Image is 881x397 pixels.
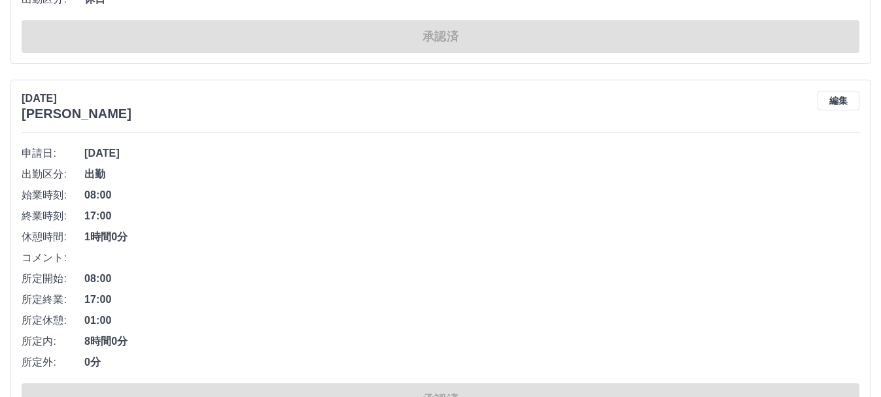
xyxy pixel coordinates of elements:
span: 終業時刻: [22,208,84,224]
span: 所定休憩: [22,313,84,328]
button: 編集 [818,91,859,110]
span: 始業時刻: [22,187,84,203]
span: 所定終業: [22,292,84,308]
span: 出勤区分: [22,167,84,182]
span: [DATE] [84,146,859,161]
p: [DATE] [22,91,131,106]
span: 17:00 [84,292,859,308]
span: 出勤 [84,167,859,182]
span: 08:00 [84,187,859,203]
span: 所定開始: [22,271,84,287]
span: 所定内: [22,334,84,349]
span: 休憩時間: [22,229,84,245]
span: 08:00 [84,271,859,287]
span: 申請日: [22,146,84,161]
span: 0分 [84,355,859,370]
span: 17:00 [84,208,859,224]
span: 1時間0分 [84,229,859,245]
span: 01:00 [84,313,859,328]
h3: [PERSON_NAME] [22,106,131,121]
span: 8時間0分 [84,334,859,349]
span: 所定外: [22,355,84,370]
span: コメント: [22,250,84,266]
